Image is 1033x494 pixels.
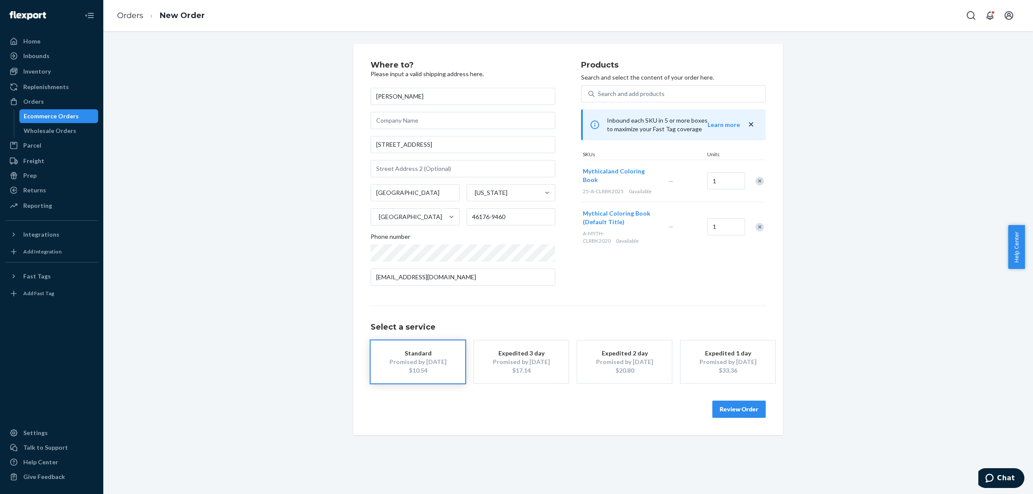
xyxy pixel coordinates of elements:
button: close [747,120,755,129]
h1: Select a service [371,323,766,332]
a: New Order [160,11,205,20]
div: Replenishments [23,83,69,91]
button: Help Center [1008,225,1025,269]
a: Orders [117,11,143,20]
button: Review Order [712,401,766,418]
button: Open notifications [981,7,999,24]
a: Reporting [5,199,98,213]
a: Replenishments [5,80,98,94]
span: Mythical Coloring Book (Default Title) [583,210,650,225]
span: 0 available [629,188,652,195]
div: Add Fast Tag [23,290,54,297]
div: Freight [23,157,44,165]
input: Email (Only Required for International) [371,269,555,286]
div: Add Integration [23,248,62,255]
button: Expedited 3 dayPromised by [DATE]$17.14 [474,340,569,383]
a: Freight [5,154,98,168]
div: Reporting [23,201,52,210]
div: Help Center [23,458,58,466]
div: Settings [23,429,48,437]
div: Returns [23,186,46,195]
div: [GEOGRAPHIC_DATA] [379,213,442,221]
span: A-MYTH-CLRBK2020 [583,230,611,244]
span: 25-A-CLRBK2025 [583,188,624,195]
a: Help Center [5,455,98,469]
span: Phone number [371,232,410,244]
h2: Products [581,61,766,70]
div: Inbound each SKU in 5 or more boxes to maximize your Fast Tag coverage [581,109,766,140]
input: Quantity [707,172,745,189]
div: Orders [23,97,44,106]
span: Mythicaland Coloring Book [583,167,645,183]
div: Promised by [DATE] [487,358,556,366]
div: Parcel [23,141,41,150]
button: Expedited 1 dayPromised by [DATE]$33.36 [680,340,775,383]
div: Promised by [DATE] [693,358,762,366]
button: Talk to Support [5,441,98,454]
div: [US_STATE] [475,188,507,197]
a: Settings [5,426,98,440]
a: Wholesale Orders [19,124,99,138]
p: Please input a valid shipping address here. [371,70,555,78]
a: Orders [5,95,98,108]
h2: Where to? [371,61,555,70]
a: Parcel [5,139,98,152]
span: — [668,177,674,185]
div: Expedited 2 day [590,349,659,358]
a: Add Integration [5,245,98,259]
div: Units [705,151,744,160]
input: [US_STATE] [474,188,475,197]
button: Learn more [708,120,740,129]
button: Fast Tags [5,269,98,283]
input: Quantity [707,218,745,235]
div: Search and add products [598,90,665,98]
input: Street Address 2 (Optional) [371,160,555,177]
div: $20.80 [590,366,659,375]
p: Search and select the content of your order here. [581,73,766,82]
div: Home [23,37,40,46]
iframe: Opens a widget where you can chat to one of our agents [978,468,1024,490]
button: Integrations [5,228,98,241]
div: SKUs [581,151,705,160]
div: $17.14 [487,366,556,375]
img: Flexport logo [9,11,46,20]
div: Promised by [DATE] [384,358,452,366]
div: Fast Tags [23,272,51,281]
span: — [668,223,674,230]
button: Close Navigation [81,7,98,24]
a: Inventory [5,65,98,78]
input: [GEOGRAPHIC_DATA] [378,213,379,221]
button: StandardPromised by [DATE]$10.54 [371,340,465,383]
a: Prep [5,169,98,182]
a: Home [5,34,98,48]
button: Mythicaland Coloring Book [583,167,658,184]
div: Give Feedback [23,472,65,481]
div: Prep [23,171,37,180]
button: Open Search Box [962,7,980,24]
div: $33.36 [693,366,762,375]
input: ZIP Code [467,208,556,225]
button: Mythical Coloring Book (Default Title) [583,209,658,226]
input: First & Last Name [371,88,555,105]
div: Wholesale Orders [24,127,76,135]
button: Give Feedback [5,470,98,484]
div: Integrations [23,230,59,239]
a: Ecommerce Orders [19,109,99,123]
span: 0 available [616,238,639,244]
button: Open account menu [1000,7,1018,24]
button: Expedited 2 dayPromised by [DATE]$20.80 [577,340,672,383]
a: Returns [5,183,98,197]
ol: breadcrumbs [110,3,212,28]
a: Inbounds [5,49,98,63]
div: Ecommerce Orders [24,112,79,120]
input: Street Address [371,136,555,153]
div: Expedited 1 day [693,349,762,358]
div: Inventory [23,67,51,76]
input: Company Name [371,112,555,129]
a: Add Fast Tag [5,287,98,300]
div: Talk to Support [23,443,68,452]
div: Remove Item [755,177,764,185]
div: Standard [384,349,452,358]
div: Inbounds [23,52,49,60]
